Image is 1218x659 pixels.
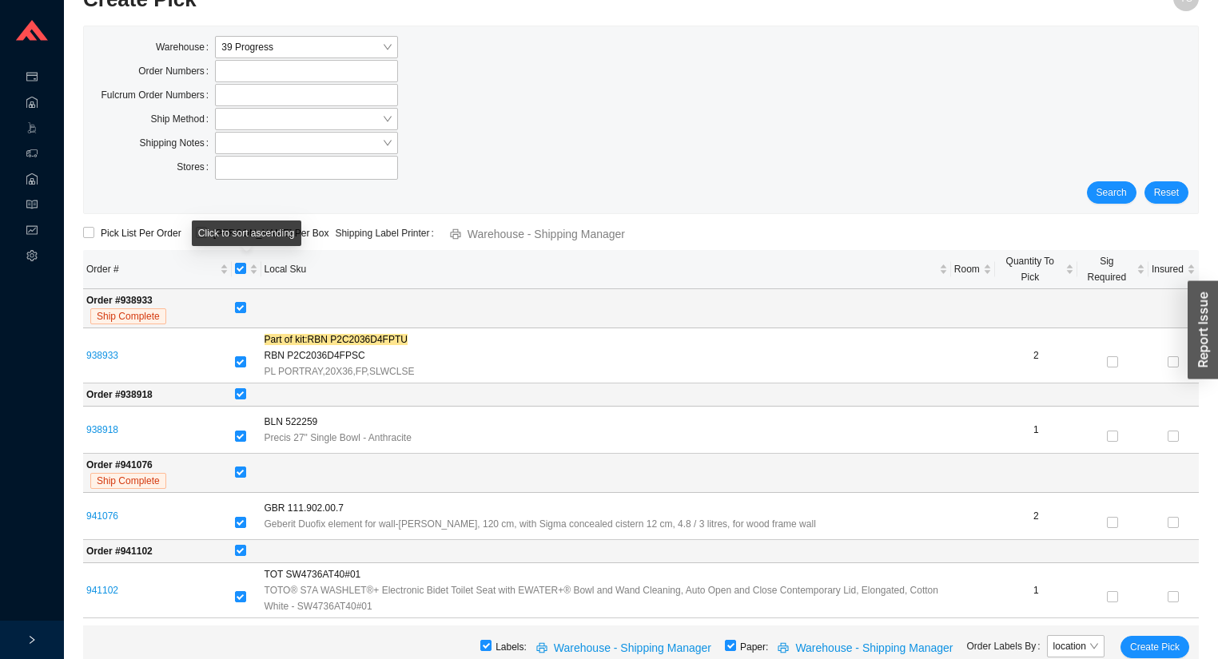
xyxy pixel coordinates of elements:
[995,328,1077,383] td: 2
[177,156,215,178] label: Stores
[86,585,118,596] a: 941102
[967,635,1047,657] label: Order Labels By
[536,642,551,655] span: printer
[527,636,725,658] button: printerWarehouse - Shipping Manager
[265,363,415,379] span: PL PORTRAY,20X36,FP,SLWCLSE
[995,563,1077,618] td: 1
[86,261,217,277] span: Order #
[1053,636,1098,657] span: location
[768,636,966,658] button: printerWarehouse - Shipping Manager
[554,639,711,657] span: Warehouse - Shipping Manager
[951,250,995,289] th: Room sortable
[86,546,153,557] strong: Order # 941102
[265,347,365,363] span: RBN P2C2036D4FPSC
[261,250,951,289] th: Local Sku sortable
[995,493,1077,540] td: 2
[995,250,1077,289] th: Quantity To Pick sortable
[1154,185,1179,200] span: Reset
[83,250,232,289] th: Order # sortable
[265,500,344,516] span: GBR 111.902.00.7
[138,60,215,82] label: Order Numbers
[265,516,816,532] span: Geberit Duofix element for wall-[PERSON_NAME], 120 cm, with Sigma concealed cistern 12 cm, 4.8 / ...
[1097,185,1127,200] span: Search
[27,635,37,645] span: right
[335,222,440,244] label: Shipping Label Printer
[139,132,215,154] label: Shipping Notes
[101,84,216,106] label: Fulcrum Order Numbers
[1120,636,1189,658] button: Create Pick
[86,424,118,435] a: 938918
[1152,261,1184,277] span: Insured
[26,66,38,91] span: credit-card
[265,566,361,582] span: TOT SW4736AT40#01
[86,350,118,361] a: 938933
[86,389,153,400] strong: Order # 938918
[221,37,391,58] span: 39 Progress
[998,253,1062,285] span: Quantity To Pick
[26,244,38,270] span: setting
[90,473,166,489] span: Ship Complete
[795,639,953,657] span: Warehouse - Shipping Manager
[1130,639,1180,655] span: Create Pick
[265,334,408,345] mark: Part of kit: RBN P2C2036D4FPTU
[265,261,936,277] span: Local Sku
[86,295,153,306] strong: Order # 938933
[26,219,38,244] span: fund
[1087,181,1136,204] button: Search
[265,582,948,614] span: TOTO® S7A WASHLET®+ Electronic Bidet Toilet Seat with EWATER+® Bowl and Wand Cleaning, Auto Open ...
[1148,250,1199,289] th: Insured sortable
[440,222,639,244] button: printerWarehouse - Shipping Manager
[265,430,412,446] span: Precis 27" Single Bowl - Anthracite
[995,407,1077,454] td: 1
[265,414,318,430] span: BLN 522259
[86,459,153,470] strong: Order # 941076
[94,225,188,241] span: Pick List Per Order
[1081,253,1133,285] span: Sig Required
[156,36,215,58] label: Warehouse
[26,193,38,219] span: read
[1144,181,1188,204] button: Reset
[232,250,261,289] th: [object Object] sortable
[150,108,215,130] label: Ship Method
[954,261,980,277] span: Room
[90,308,166,324] span: Ship Complete
[192,220,301,246] div: Click to sort ascending
[1077,250,1148,289] th: Sig Required sortable
[86,510,118,522] a: 941076
[778,642,792,655] span: printer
